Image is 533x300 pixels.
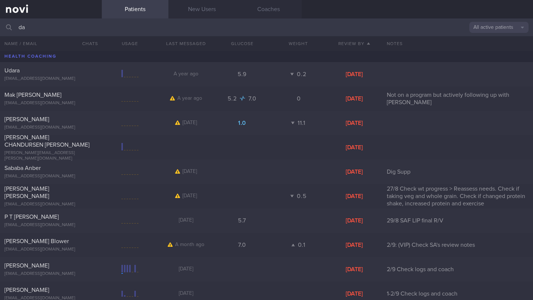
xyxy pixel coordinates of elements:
button: Chats [72,36,102,51]
span: A year ago [174,71,198,76]
div: [DATE] [326,192,383,200]
div: 29/8 SAF LIP final R/V [382,217,533,224]
div: [EMAIL_ADDRESS][DOMAIN_NAME] [4,100,97,106]
span: Mak [PERSON_NAME] [4,92,61,98]
div: [EMAIL_ADDRESS][DOMAIN_NAME] [4,202,97,207]
span: 0.5 [297,193,306,199]
button: Last Messaged [158,36,214,51]
div: [EMAIL_ADDRESS][DOMAIN_NAME] [4,174,97,179]
div: [EMAIL_ADDRESS][DOMAIN_NAME] [4,125,97,130]
span: [DATE] [182,193,197,198]
span: [DATE] [179,266,193,272]
span: [DATE] [182,120,197,125]
span: [PERSON_NAME] [4,116,49,122]
span: 1.0 [238,120,246,126]
span: 0.2 [297,71,306,77]
span: [PERSON_NAME] [PERSON_NAME] [4,186,49,199]
div: [EMAIL_ADDRESS][DOMAIN_NAME] [4,222,97,228]
span: 7.0 [238,242,246,248]
div: 2/9 Check logs and coach [382,266,533,273]
div: 27/8 Check wt progress > Reassess needs. Check if taking veg and whole grain. Check if changed pr... [382,185,533,207]
div: Not on a program but actively following up with [PERSON_NAME] [382,91,533,106]
div: [EMAIL_ADDRESS][DOMAIN_NAME] [4,271,97,277]
span: [DATE] [182,169,197,174]
span: 0.1 [298,242,305,248]
span: A month ago [175,242,204,247]
div: [DATE] [326,95,383,102]
div: Notes [382,36,533,51]
span: 5.9 [238,71,247,77]
div: [DATE] [326,144,383,151]
span: 11.1 [298,120,305,126]
span: 7.0 [248,96,257,102]
span: P T [PERSON_NAME] [4,214,59,220]
div: [DATE] [326,71,383,78]
span: [PERSON_NAME] [4,287,49,293]
span: [DATE] [179,218,193,223]
div: [DATE] [326,290,383,297]
span: [DATE] [179,291,193,296]
div: [DATE] [326,266,383,273]
div: 2/9: (VIP) Check SA's review notes [382,241,533,249]
div: [PERSON_NAME][EMAIL_ADDRESS][PERSON_NAME][DOMAIN_NAME] [4,150,97,161]
span: Sababa Anber [4,165,41,171]
span: [PERSON_NAME] Blower [4,238,69,244]
button: Weight [270,36,326,51]
button: All active patients [469,22,529,33]
div: [EMAIL_ADDRESS][DOMAIN_NAME] [4,76,97,82]
span: 5.2 [228,96,238,102]
button: Glucose [214,36,270,51]
div: [DATE] [326,217,383,224]
button: Review By [326,36,383,51]
span: A year ago [177,96,202,101]
span: [PERSON_NAME] [4,263,49,269]
div: [DATE] [326,119,383,127]
div: [EMAIL_ADDRESS][DOMAIN_NAME] [4,247,97,252]
span: 0 [297,96,301,102]
div: [DATE] [326,241,383,249]
div: Dig Supp [382,168,533,175]
div: 1-2/9 Check logs and coach [382,290,533,297]
span: [PERSON_NAME] CHANDURSEN [PERSON_NAME] [4,134,90,148]
div: Usage [102,36,158,51]
span: Udara [4,68,20,74]
span: 5.7 [238,218,246,224]
div: [DATE] [326,168,383,175]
